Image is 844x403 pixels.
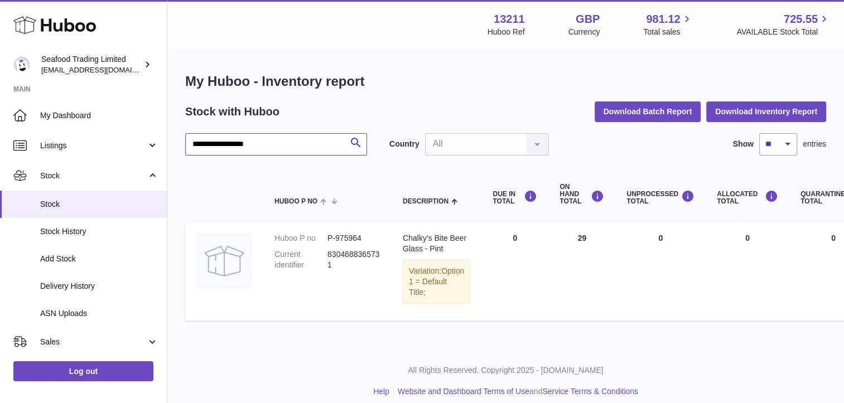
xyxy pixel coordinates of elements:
[40,254,158,264] span: Add Stock
[40,308,158,319] span: ASN Uploads
[646,12,680,27] span: 981.12
[327,249,380,270] dd: 8304688365731
[733,139,754,149] label: Show
[185,72,826,90] h1: My Huboo - Inventory report
[831,234,836,242] span: 0
[176,365,835,376] p: All Rights Reserved. Copyright 2025 - [DOMAIN_NAME]
[40,337,147,347] span: Sales
[803,139,826,149] span: entries
[548,222,615,320] td: 29
[706,101,826,122] button: Download Inventory Report
[488,27,525,37] div: Huboo Ref
[389,139,419,149] label: Country
[643,27,693,37] span: Total sales
[274,198,317,205] span: Huboo P no
[494,12,525,27] strong: 13211
[40,281,158,292] span: Delivery History
[626,190,695,205] div: UNPROCESSED Total
[274,249,327,270] dt: Current identifier
[403,233,470,254] div: Chalky's Bite Beer Glass - Pint
[736,27,831,37] span: AVAILABLE Stock Total
[327,233,380,244] dd: P-975964
[481,222,548,320] td: 0
[13,56,30,73] img: internalAdmin-13211@internal.huboo.com
[40,226,158,237] span: Stock History
[706,222,789,320] td: 0
[398,387,529,396] a: Website and Dashboard Terms of Use
[542,387,638,396] a: Service Terms & Conditions
[40,171,147,181] span: Stock
[784,12,818,27] span: 725.55
[560,183,604,206] div: ON HAND Total
[409,266,464,297] span: Option 1 = Default Title;
[41,65,164,74] span: [EMAIL_ADDRESS][DOMAIN_NAME]
[40,110,158,121] span: My Dashboard
[185,104,279,119] h2: Stock with Huboo
[568,27,600,37] div: Currency
[40,199,158,210] span: Stock
[40,140,147,151] span: Listings
[576,12,600,27] strong: GBP
[394,386,638,397] li: and
[493,190,537,205] div: DUE IN TOTAL
[13,361,153,381] a: Log out
[403,198,448,205] span: Description
[373,387,389,396] a: Help
[41,54,142,75] div: Seafood Trading Limited
[717,190,778,205] div: ALLOCATED Total
[595,101,701,122] button: Download Batch Report
[615,222,706,320] td: 0
[274,233,327,244] dt: Huboo P no
[736,12,831,37] a: 725.55 AVAILABLE Stock Total
[403,260,470,304] div: Variation:
[196,233,252,289] img: product image
[643,12,693,37] a: 981.12 Total sales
